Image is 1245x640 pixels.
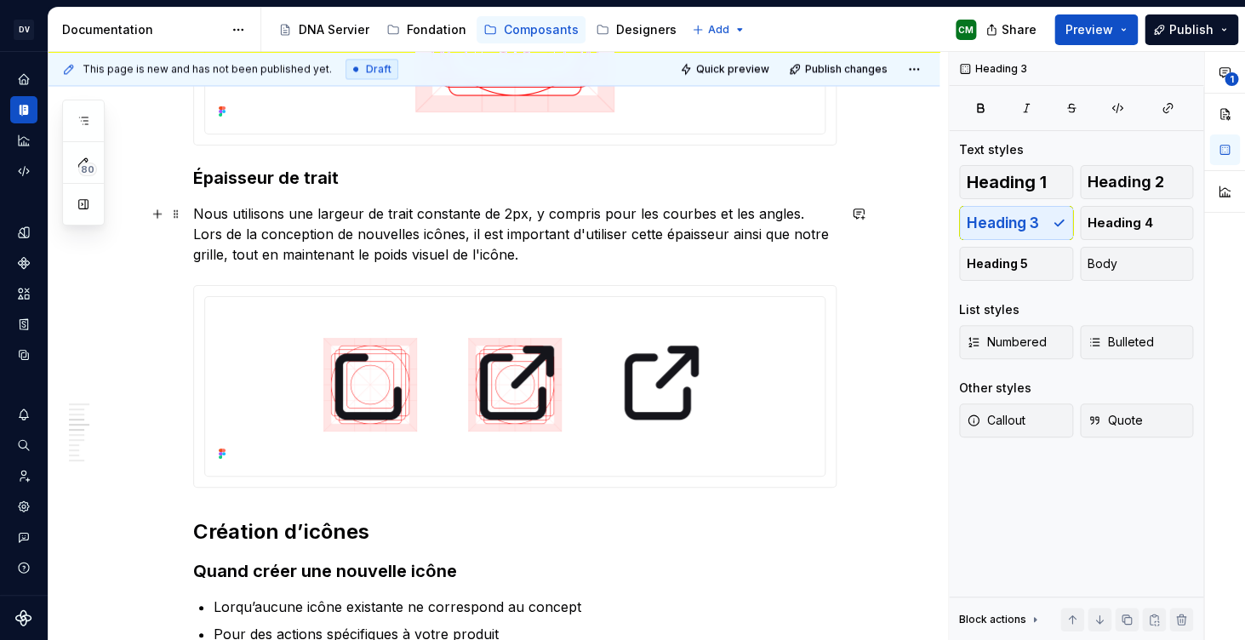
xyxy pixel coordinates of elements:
[10,96,37,123] a: Documentation
[62,21,223,38] div: Documentation
[193,166,837,190] h3: Épaisseur de trait
[1169,21,1214,38] span: Publish
[1080,247,1194,281] button: Body
[675,57,777,81] button: Quick preview
[1088,255,1117,272] span: Body
[959,141,1024,158] div: Text styles
[10,341,37,369] a: Data sources
[299,21,369,38] div: DNA Servier
[1080,206,1194,240] button: Heading 4
[1080,165,1194,199] button: Heading 2
[959,613,1026,626] div: Block actions
[10,280,37,307] a: Assets
[10,431,37,459] button: Search ⌘K
[696,62,769,76] span: Quick preview
[1054,14,1138,45] button: Preview
[959,301,1019,318] div: List styles
[380,16,473,43] a: Fondation
[83,62,332,76] span: This page is new and has not been published yet.
[616,21,677,38] div: Designers
[10,493,37,520] a: Settings
[1088,412,1143,429] span: Quote
[959,165,1073,199] button: Heading 1
[1145,14,1238,45] button: Publish
[805,62,888,76] span: Publish changes
[366,62,391,76] span: Draft
[10,311,37,338] a: Storybook stories
[967,255,1028,272] span: Heading 5
[959,380,1031,397] div: Other styles
[1080,325,1194,359] button: Bulleted
[959,325,1073,359] button: Numbered
[193,518,837,546] h2: Création d’icônes
[10,523,37,551] button: Contact support
[14,20,34,40] div: DV
[967,412,1025,429] span: Callout
[1088,334,1154,351] span: Bulleted
[959,608,1042,631] div: Block actions
[589,16,683,43] a: Designers
[1080,403,1194,437] button: Quote
[708,23,729,37] span: Add
[15,609,32,626] svg: Supernova Logo
[687,18,751,42] button: Add
[10,401,37,428] button: Notifications
[977,14,1048,45] button: Share
[193,559,837,583] h3: Quand créer une nouvelle icône
[10,249,37,277] a: Components
[10,462,37,489] a: Invite team
[784,57,895,81] button: Publish changes
[78,163,97,176] span: 80
[1088,174,1164,191] span: Heading 2
[1225,72,1238,86] span: 1
[959,403,1073,437] button: Callout
[3,11,44,48] button: DV
[193,203,837,265] p: Nous utilisons une largeur de trait constante de 2px, y compris pour les courbes et les angles. L...
[407,21,466,38] div: Fondation
[1065,21,1113,38] span: Preview
[10,219,37,246] a: Design tokens
[1002,21,1037,38] span: Share
[967,334,1047,351] span: Numbered
[477,16,585,43] a: Composants
[214,597,837,617] p: Lorqu’aucune icône existante ne correspond au concept
[959,247,1073,281] button: Heading 5
[10,157,37,185] a: Code automation
[10,66,37,93] a: Home
[958,23,974,37] div: CM
[10,127,37,154] a: Analytics
[271,16,376,43] a: DNA Servier
[271,13,683,47] div: Page tree
[1088,214,1153,231] span: Heading 4
[504,21,579,38] div: Composants
[967,174,1047,191] span: Heading 1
